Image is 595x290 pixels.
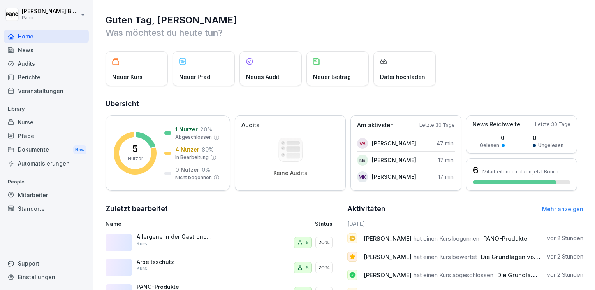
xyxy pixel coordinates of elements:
[4,57,89,70] a: Audits
[306,264,309,272] p: 5
[357,138,368,149] div: VB
[273,169,307,176] p: Keine Audits
[106,203,342,214] h2: Zuletzt bearbeitet
[241,121,259,130] p: Audits
[106,230,342,255] a: Allergene in der GastronomieKurs520%
[4,30,89,43] a: Home
[472,120,520,129] p: News Reichweite
[438,156,455,164] p: 17 min.
[106,26,583,39] p: Was möchtest du heute tun?
[22,8,79,15] p: [PERSON_NAME] Bieg
[419,122,455,129] p: Letzte 30 Tage
[313,73,351,81] p: Neuer Beitrag
[414,235,479,242] span: hat einen Kurs begonnen
[4,257,89,270] div: Support
[4,115,89,129] a: Kurse
[4,70,89,84] a: Berichte
[364,235,412,242] span: [PERSON_NAME]
[306,239,309,246] p: 5
[137,233,215,240] p: Allergene in der Gastronomie
[4,143,89,157] div: Dokumente
[357,171,368,182] div: MK
[106,220,250,228] p: Name
[372,139,416,147] p: [PERSON_NAME]
[538,142,563,149] p: Ungelesen
[4,103,89,115] p: Library
[106,255,342,281] a: ArbeitsschutzKurs520%
[112,73,143,81] p: Neuer Kurs
[4,157,89,170] a: Automatisierungen
[483,235,527,242] span: PANO-Produkte
[438,173,455,181] p: 17 min.
[106,14,583,26] h1: Guten Tag, [PERSON_NAME]
[175,145,199,154] p: 4 Nutzer
[175,134,212,141] p: Abgeschlossen
[315,220,333,228] p: Status
[357,155,368,166] div: NS
[202,145,214,154] p: 80 %
[318,264,330,272] p: 20%
[547,253,583,260] p: vor 2 Stunden
[4,43,89,57] a: News
[480,134,505,142] p: 0
[137,259,215,266] p: Arbeitsschutz
[22,15,79,21] p: Pano
[482,169,558,175] p: Mitarbeitende nutzen jetzt Bounti
[4,84,89,98] a: Veranstaltungen
[200,125,212,133] p: 20 %
[414,271,493,279] span: hat einen Kurs abgeschlossen
[4,270,89,284] a: Einstellungen
[246,73,280,81] p: Neues Audit
[175,125,198,133] p: 1 Nutzer
[547,271,583,279] p: vor 2 Stunden
[357,121,394,130] p: Am aktivsten
[137,265,147,272] p: Kurs
[318,239,330,246] p: 20%
[175,166,199,174] p: 0 Nutzer
[4,176,89,188] p: People
[4,202,89,215] a: Standorte
[380,73,425,81] p: Datei hochladen
[533,134,563,142] p: 0
[175,174,212,181] p: Nicht begonnen
[535,121,570,128] p: Letzte 30 Tage
[347,203,386,214] h2: Aktivitäten
[73,145,86,154] div: New
[364,253,412,260] span: [PERSON_NAME]
[473,164,479,177] h3: 6
[137,240,147,247] p: Kurs
[202,166,210,174] p: 0 %
[414,253,477,260] span: hat einen Kurs bewertet
[179,73,210,81] p: Neuer Pfad
[547,234,583,242] p: vor 2 Stunden
[4,188,89,202] a: Mitarbeiter
[372,173,416,181] p: [PERSON_NAME]
[106,98,583,109] h2: Übersicht
[480,142,499,149] p: Gelesen
[542,206,583,212] a: Mehr anzeigen
[347,220,584,228] h6: [DATE]
[4,143,89,157] a: DokumenteNew
[372,156,416,164] p: [PERSON_NAME]
[128,155,143,162] p: Nutzer
[4,129,89,143] a: Pfade
[437,139,455,147] p: 47 min.
[132,144,138,154] p: 5
[364,271,412,279] span: [PERSON_NAME]
[175,154,209,161] p: In Bearbeitung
